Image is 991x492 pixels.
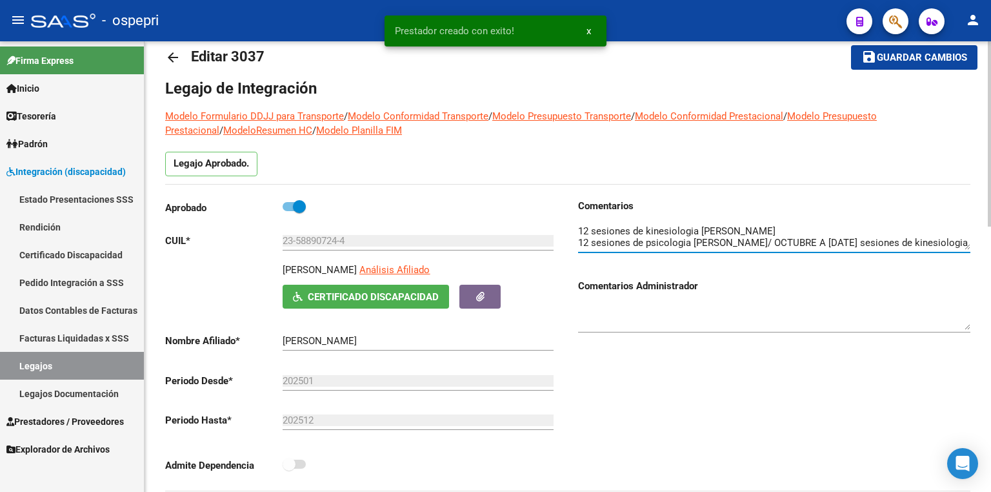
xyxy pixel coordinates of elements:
span: x [586,25,591,37]
p: Periodo Desde [165,374,283,388]
span: Firma Express [6,54,74,68]
p: Legajo Aprobado. [165,152,257,176]
p: Admite Dependencia [165,458,283,473]
a: Modelo Conformidad Prestacional [635,110,783,122]
mat-icon: arrow_back [165,50,181,65]
p: Periodo Hasta [165,413,283,427]
button: x [576,19,601,43]
mat-icon: person [965,12,981,28]
span: Inicio [6,81,39,96]
h1: Legajo de Integración [165,78,970,99]
p: CUIL [165,234,283,248]
div: Open Intercom Messenger [947,448,978,479]
span: Padrón [6,137,48,151]
span: Prestadores / Proveedores [6,415,124,429]
mat-icon: save [861,49,877,65]
a: Modelo Conformidad Transporte [348,110,488,122]
a: Modelo Planilla FIM [316,125,402,136]
span: Certificado Discapacidad [308,291,439,303]
h3: Comentarios [578,199,970,213]
a: ModeloResumen HC [223,125,312,136]
a: Modelo Formulario DDJJ para Transporte [165,110,344,122]
span: - ospepri [102,6,159,35]
span: Explorador de Archivos [6,442,110,456]
span: Guardar cambios [877,52,967,64]
a: Modelo Presupuesto Transporte [492,110,631,122]
span: Tesorería [6,109,56,123]
span: Prestador creado con exito! [395,25,514,37]
mat-icon: menu [10,12,26,28]
span: Análisis Afiliado [359,264,430,276]
p: [PERSON_NAME] [283,263,357,277]
p: Nombre Afiliado [165,334,283,348]
button: Guardar cambios [851,45,977,69]
button: Certificado Discapacidad [283,285,449,309]
span: Integración (discapacidad) [6,165,126,179]
h3: Comentarios Administrador [578,279,970,293]
span: Editar 3037 [191,48,265,65]
p: Aprobado [165,201,283,215]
